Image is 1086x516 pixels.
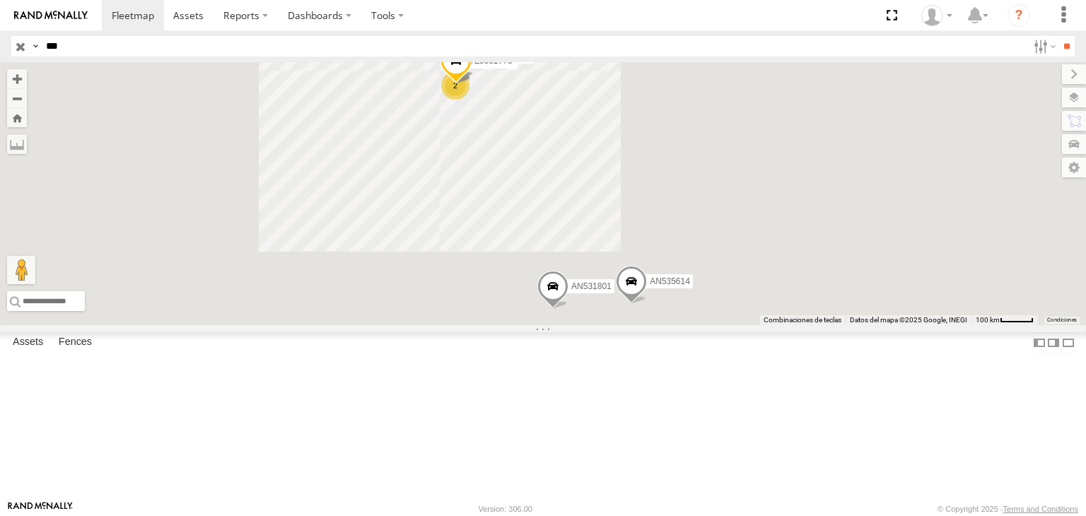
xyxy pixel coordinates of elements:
[1008,4,1030,27] i: ?
[8,502,73,516] a: Visit our Website
[850,316,967,324] span: Datos del mapa ©2025 Google, INEGI
[52,333,99,353] label: Fences
[916,5,957,26] div: Irving Rodriguez
[971,315,1038,325] button: Escala del mapa: 100 km por 44 píxeles
[7,108,27,127] button: Zoom Home
[1032,332,1046,353] label: Dock Summary Table to the Left
[30,36,41,57] label: Search Query
[1047,317,1077,323] a: Condiciones
[7,69,27,88] button: Zoom in
[938,505,1078,513] div: © Copyright 2025 -
[14,11,88,20] img: rand-logo.svg
[6,333,50,353] label: Assets
[1062,158,1086,177] label: Map Settings
[976,316,1000,324] span: 100 km
[1028,36,1058,57] label: Search Filter Options
[441,71,469,100] div: 2
[1046,332,1061,353] label: Dock Summary Table to the Right
[7,134,27,154] label: Measure
[479,505,532,513] div: Version: 306.00
[764,315,841,325] button: Combinaciones de teclas
[1003,505,1078,513] a: Terms and Conditions
[650,276,690,286] span: AN535614
[1061,332,1075,353] label: Hide Summary Table
[7,256,35,284] button: Arrastra el hombrecito naranja al mapa para abrir Street View
[7,88,27,108] button: Zoom out
[571,281,612,291] span: AN531801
